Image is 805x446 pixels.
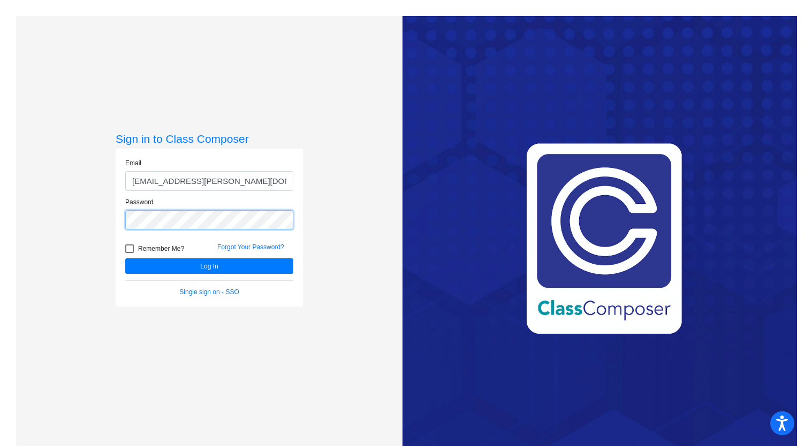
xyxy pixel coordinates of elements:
a: Forgot Your Password? [217,243,284,251]
label: Password [125,197,154,207]
button: Log In [125,258,293,274]
h3: Sign in to Class Composer [116,132,303,145]
label: Email [125,158,141,168]
span: Remember Me? [138,242,184,255]
a: Single sign on - SSO [179,288,239,296]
